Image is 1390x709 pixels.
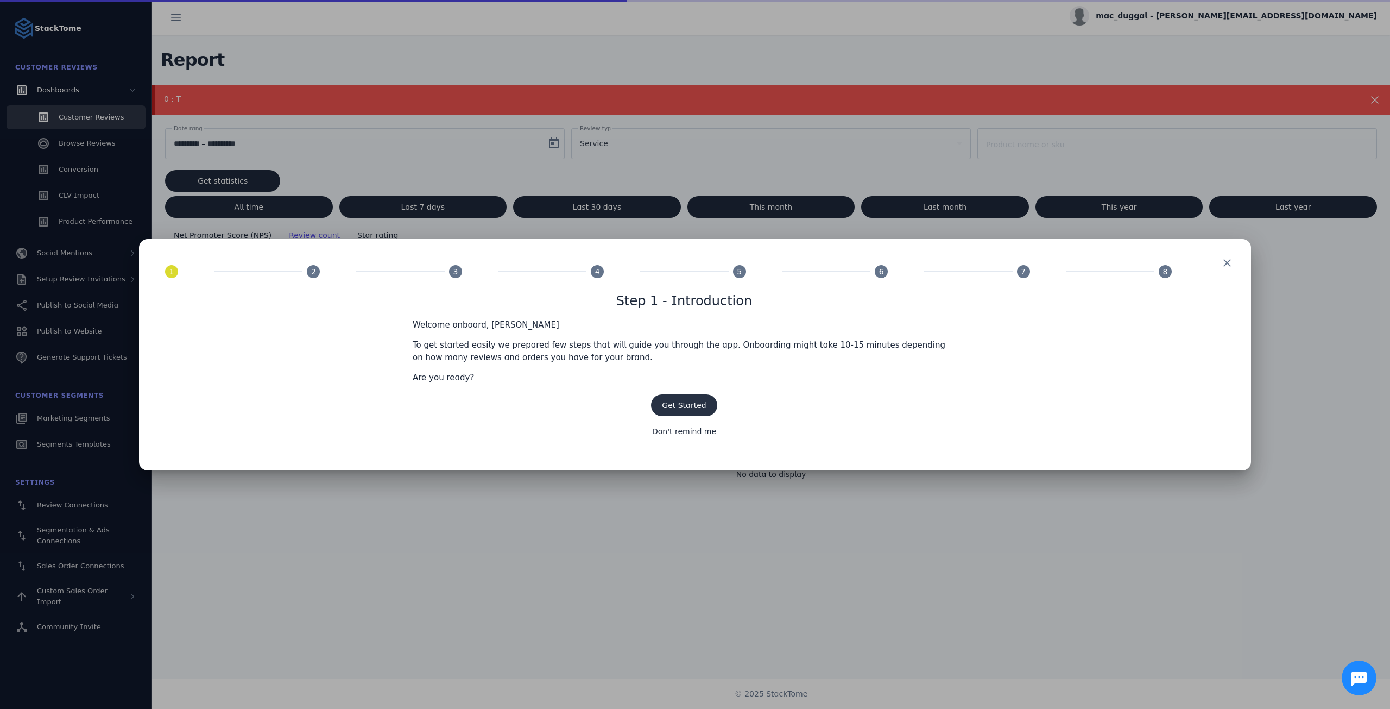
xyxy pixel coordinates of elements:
span: 2 [311,266,316,277]
button: Get Started [651,394,717,416]
p: Are you ready? [413,372,956,384]
span: 6 [879,266,884,277]
h1: Step 1 - Introduction [616,291,752,311]
p: Welcome onboard, [PERSON_NAME] [413,319,956,331]
span: 1 [169,266,174,277]
span: 4 [595,266,600,277]
span: Don't remind me [652,428,716,435]
button: Don't remind me [641,421,727,442]
span: 8 [1162,266,1167,277]
span: 3 [453,266,458,277]
span: 7 [1021,266,1026,277]
p: To get started easily we prepared few steps that will guide you through the app. Onboarding might... [413,339,956,363]
span: 5 [737,266,742,277]
span: Get Started [662,401,706,410]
